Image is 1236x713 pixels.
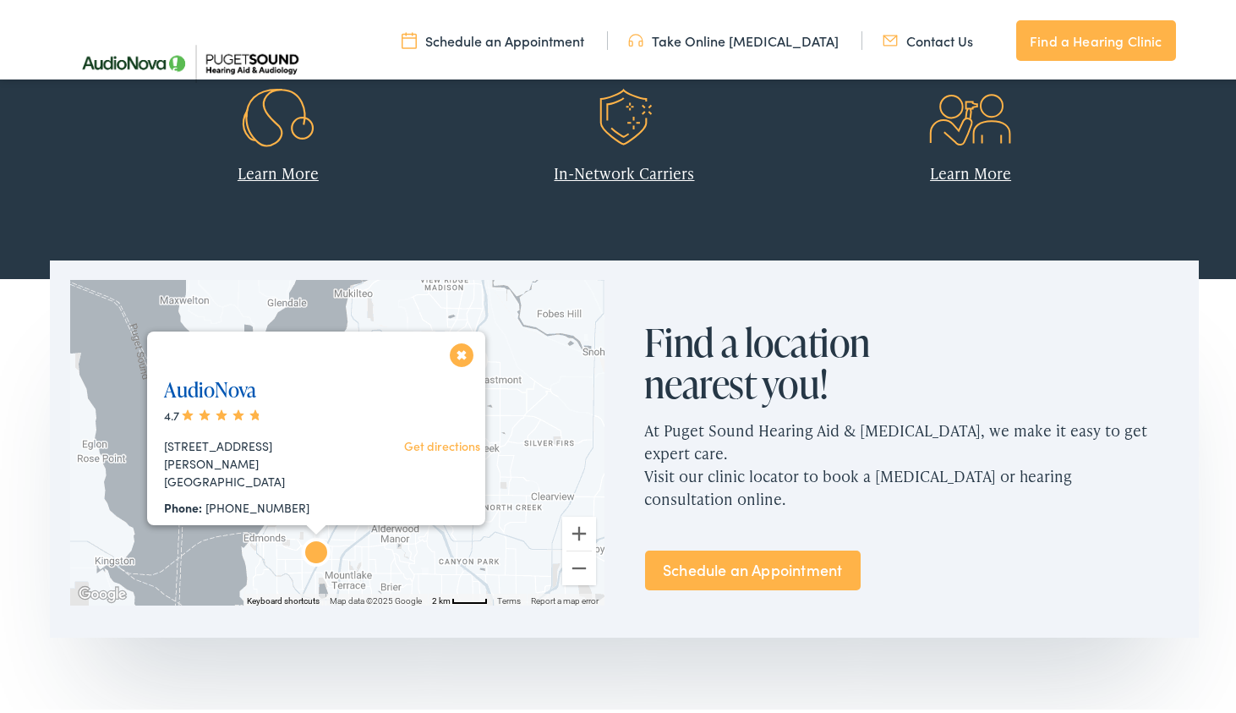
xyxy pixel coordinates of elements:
[464,24,785,124] a: Insurance Accepted
[930,159,1011,180] a: Learn More
[532,593,599,602] a: Report a map error
[248,592,320,604] button: Keyboard shortcuts
[562,548,596,582] button: Zoom out
[562,513,596,547] button: Zoom in
[296,531,336,572] div: AudioNova
[74,580,130,602] a: Open this area in Google Maps (opens a new window)
[164,452,356,487] div: [PERSON_NAME][GEOGRAPHIC_DATA]
[810,24,1131,124] a: Patient Care
[645,402,1179,520] p: At Puget Sound Hearing Aid & [MEDICAL_DATA], we make it easy to get expert care. Visit our clinic...
[645,547,861,587] a: Schedule an Appointment
[498,593,522,602] a: Terms (opens in new tab)
[402,28,584,47] a: Schedule an Appointment
[402,28,417,47] img: utility icon
[118,24,439,124] a: Leading Technology
[205,496,309,513] a: [PHONE_NUMBER]
[428,590,493,602] button: Map Scale: 2 km per 39 pixels
[433,593,451,602] span: 2 km
[164,496,202,513] strong: Phone:
[164,372,256,400] a: AudioNova
[554,159,694,180] a: In-Network Carriers
[453,339,494,380] div: Puget Sound Hearing Aid &#038; Audiology by AudioNova
[74,580,130,602] img: Google
[628,28,643,47] img: utility icon
[447,337,477,366] button: Close
[645,318,916,402] h2: Find a location nearest you!
[164,434,356,452] div: [STREET_ADDRESS]
[883,28,898,47] img: utility icon
[331,593,423,602] span: Map data ©2025 Google
[1016,17,1175,58] a: Find a Hearing Clinic
[404,434,480,451] a: Get directions
[238,159,319,180] a: Learn More
[164,403,264,420] span: 4.7
[883,28,973,47] a: Contact Us
[628,28,839,47] a: Take Online [MEDICAL_DATA]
